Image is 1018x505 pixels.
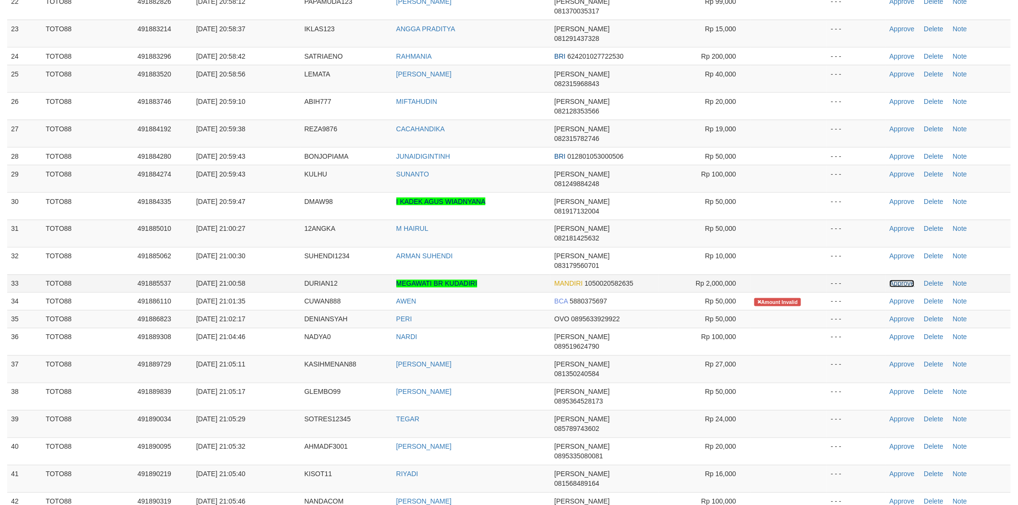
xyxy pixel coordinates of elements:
span: Rp 50,000 [705,388,737,396]
td: TOTO88 [42,20,134,47]
span: 12ANGKA [305,225,336,233]
a: Approve [890,443,915,451]
a: Approve [890,198,915,205]
td: TOTO88 [42,410,134,438]
span: [DATE] 21:05:32 [196,443,245,451]
td: TOTO88 [42,165,134,192]
span: Rp 15,000 [705,25,737,33]
span: [PERSON_NAME] [554,125,610,133]
span: [DATE] 21:00:27 [196,225,245,233]
span: MANDIRI [554,280,583,288]
span: [DATE] 20:59:10 [196,98,245,105]
span: [PERSON_NAME] [554,198,610,205]
span: SOTRES12345 [305,416,351,423]
a: Delete [924,252,943,260]
span: KULHU [305,170,327,178]
span: 491883214 [138,25,171,33]
span: [PERSON_NAME] [554,25,610,33]
span: 491883746 [138,98,171,105]
td: - - - [827,20,886,47]
a: RIYADI [396,470,419,478]
td: TOTO88 [42,310,134,328]
td: TOTO88 [42,192,134,220]
td: 29 [7,165,42,192]
span: [DATE] 21:02:17 [196,316,245,323]
a: [PERSON_NAME] [396,70,452,78]
td: 30 [7,192,42,220]
span: Rp 10,000 [705,252,737,260]
span: KASIHMENAN88 [305,361,356,368]
span: REZA9876 [305,125,337,133]
a: Approve [890,416,915,423]
span: 491890219 [138,470,171,478]
a: Note [953,443,967,451]
span: [DATE] 20:58:37 [196,25,245,33]
span: Copy 081568489164 to clipboard [554,480,599,488]
span: [PERSON_NAME] [554,333,610,341]
a: Approve [890,252,915,260]
span: 491884274 [138,170,171,178]
a: Note [953,170,967,178]
a: Delete [924,52,943,60]
span: [PERSON_NAME] [554,70,610,78]
a: SUNANTO [396,170,429,178]
a: Note [953,298,967,305]
td: - - - [827,292,886,310]
span: AHMADF3001 [305,443,348,451]
span: [PERSON_NAME] [554,388,610,396]
span: [DATE] 20:58:42 [196,52,245,60]
span: Rp 50,000 [705,152,737,160]
a: Note [953,198,967,205]
a: Note [953,52,967,60]
td: - - - [827,355,886,383]
td: 35 [7,310,42,328]
td: TOTO88 [42,383,134,410]
a: TEGAR [396,416,420,423]
a: Delete [924,25,943,33]
a: Delete [924,170,943,178]
a: Note [953,316,967,323]
span: Copy 085789743602 to clipboard [554,425,599,433]
td: - - - [827,247,886,275]
span: [DATE] 21:05:29 [196,416,245,423]
span: [PERSON_NAME] [554,416,610,423]
span: SATRIAENO [305,52,343,60]
td: 27 [7,120,42,147]
span: BONJOPIAMA [305,152,349,160]
td: TOTO88 [42,247,134,275]
td: - - - [827,275,886,292]
td: 25 [7,65,42,92]
a: Delete [924,316,943,323]
a: Approve [890,52,915,60]
span: Copy 081249884248 to clipboard [554,180,599,188]
a: PERI [396,316,412,323]
span: KISOT11 [305,470,332,478]
span: SUHENDI1234 [305,252,350,260]
span: [DATE] 21:00:30 [196,252,245,260]
span: [DATE] 20:59:43 [196,170,245,178]
a: Approve [890,388,915,396]
span: 491885537 [138,280,171,288]
span: Copy 081350240584 to clipboard [554,370,599,378]
span: 491885010 [138,225,171,233]
span: Copy 082181425632 to clipboard [554,235,599,242]
td: 40 [7,438,42,465]
td: 31 [7,220,42,247]
span: [DATE] 21:04:46 [196,333,245,341]
span: [PERSON_NAME] [554,470,610,478]
a: Note [953,280,967,288]
td: TOTO88 [42,47,134,65]
a: NARDI [396,333,418,341]
span: CUWAN888 [305,298,341,305]
span: Copy 081291437328 to clipboard [554,35,599,42]
span: Copy 624201027722530 to clipboard [568,52,624,60]
span: Rp 50,000 [705,298,737,305]
span: 491883520 [138,70,171,78]
span: 491884335 [138,198,171,205]
span: [DATE] 21:05:17 [196,388,245,396]
td: 24 [7,47,42,65]
span: 491884280 [138,152,171,160]
a: JUNAIDIGINTINH [396,152,450,160]
td: TOTO88 [42,292,134,310]
td: TOTO88 [42,92,134,120]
